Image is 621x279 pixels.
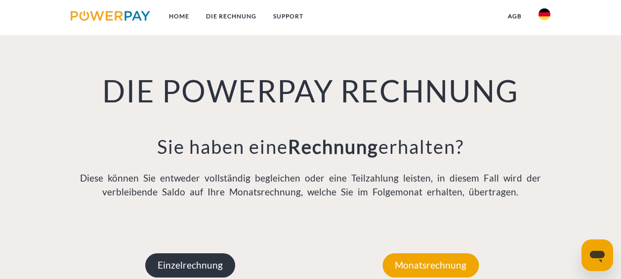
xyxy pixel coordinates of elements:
h3: Sie haben eine erhalten? [70,135,551,159]
a: SUPPORT [265,7,312,25]
b: Rechnung [288,135,378,158]
p: Diese können Sie entweder vollständig begleichen oder eine Teilzahlung leisten, in diesem Fall wi... [70,171,551,199]
p: Einzelrechnung [145,253,235,277]
img: de [538,8,550,20]
p: Monatsrechnung [382,253,479,277]
a: agb [499,7,530,25]
iframe: Schaltfläche zum Öffnen des Messaging-Fensters [581,239,613,271]
h1: DIE POWERPAY RECHNUNG [70,72,551,110]
a: Home [161,7,198,25]
img: logo-powerpay.svg [71,11,150,21]
a: DIE RECHNUNG [198,7,265,25]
